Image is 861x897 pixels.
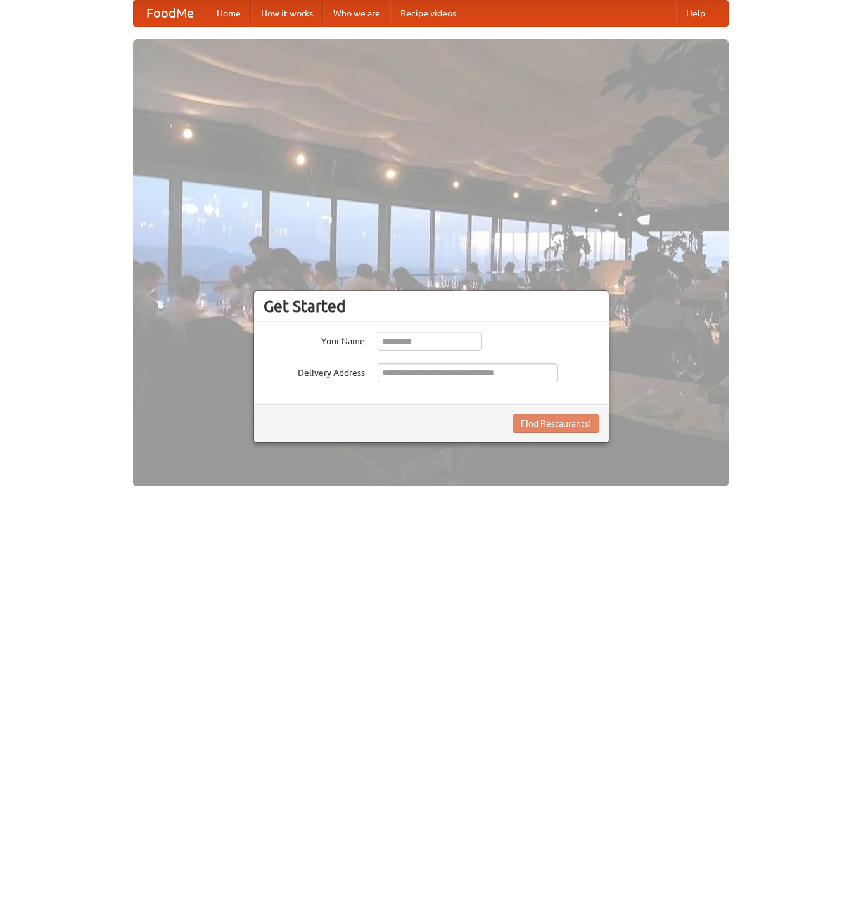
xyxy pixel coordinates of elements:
[207,1,251,26] a: Home
[264,297,599,316] h3: Get Started
[323,1,390,26] a: Who we are
[513,414,599,433] button: Find Restaurants!
[390,1,466,26] a: Recipe videos
[264,363,365,379] label: Delivery Address
[676,1,715,26] a: Help
[264,332,365,347] label: Your Name
[134,1,207,26] a: FoodMe
[251,1,323,26] a: How it works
